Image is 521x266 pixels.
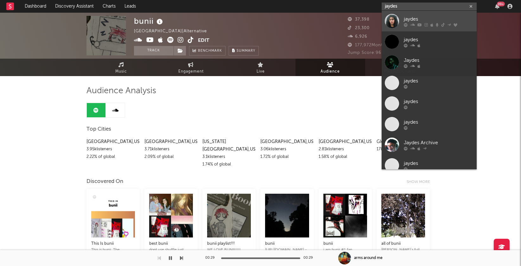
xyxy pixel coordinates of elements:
a: bunii playlist!!!WE LOVE BUNII!!!!! [207,234,251,252]
div: 3.95k listeners [86,146,140,153]
div: jaydes [404,98,473,105]
div: Global [377,138,430,146]
div: jaydes [404,118,473,126]
div: i am bunii #1 fan [323,248,367,252]
div: 3.1k listeners [202,153,256,161]
button: 99+ [495,4,499,9]
a: bunii[URL][DOMAIN_NAME] - Join Yariology - every Bunii song [265,234,309,257]
a: jaydes [382,93,477,114]
a: jaydes [382,114,477,134]
div: 178k listeners [377,146,430,153]
div: [US_STATE][GEOGRAPHIC_DATA] , US [202,138,256,153]
div: [URL][DOMAIN_NAME] - Join Yariology - every Bunii song [265,248,309,257]
div: Show more [407,178,435,186]
div: [GEOGRAPHIC_DATA] , US [86,138,140,146]
div: jaydes [404,15,473,23]
div: 2.81k listeners [319,146,372,153]
a: Jaydes Archive [382,134,477,155]
div: all of bunii [381,240,425,248]
a: jaydes [382,155,477,176]
div: 1.74 % of global [202,161,256,168]
span: Audience [321,68,340,75]
a: Audience [295,59,365,76]
button: Edit [198,37,209,45]
div: 2.22 % of global [86,153,140,161]
span: Benchmark [198,47,222,55]
div: Jaydes Archive [404,139,473,146]
div: [GEOGRAPHIC_DATA] | Alternative [134,28,214,35]
span: 23,300 [348,26,370,30]
div: [GEOGRAPHIC_DATA] , US [260,138,314,146]
a: Jaydes [382,52,477,73]
div: jaydes [404,159,473,167]
span: Audience Analysis [86,87,156,95]
div: arms around me [354,255,383,261]
a: This Is buniiThis is bunii. The essential tracks, all in one playlist. [91,234,135,257]
span: 177,972 Monthly Listeners [348,43,410,47]
span: Summary [237,49,255,53]
a: jaydes [382,11,477,31]
div: 1.72 % of global [260,153,314,161]
a: Benchmark [189,46,226,55]
a: best buniidont use shuffle just listen. [149,234,193,257]
div: 2.09 % of global [144,153,198,161]
a: Engagement [156,59,226,76]
span: Engagement [178,68,204,75]
a: Playlists/Charts [365,59,435,76]
a: buniii am bunii #1 fan [323,234,367,252]
a: all of bunii[PERSON_NAME]’s full discography as i know it - join [DOMAIN_NAME][URL] and ping me i... [381,234,425,257]
div: best bunii [149,240,193,248]
a: jaydes [382,31,477,52]
div: bunii [265,240,309,248]
span: Jump Score: 96.2 [348,51,385,55]
div: bunii [323,240,367,248]
a: Live [226,59,295,76]
div: [GEOGRAPHIC_DATA] , US [319,138,372,146]
span: 6,926 [348,35,367,39]
input: Search for artists [382,3,477,10]
div: dont use shuffle just listen. [149,248,193,257]
div: [PERSON_NAME]’s full discography as i know it - join [DOMAIN_NAME][URL] and ping me if there’s an... [381,248,425,257]
div: 00:29 [303,254,316,262]
div: jaydes [404,77,473,85]
div: Discovered On [86,178,123,185]
span: Live [257,68,265,75]
span: Music [115,68,127,75]
div: 3.06k listeners [260,146,314,153]
div: bunii [134,16,164,26]
button: Track [134,46,174,55]
a: Music [86,59,156,76]
a: jaydes [382,73,477,93]
div: This is bunii. The essential tracks, all in one playlist. [91,248,135,257]
div: jaydes [404,36,473,43]
span: 37,398 [348,17,370,22]
div: bunii playlist!!! [207,240,251,248]
div: This Is bunii [91,240,135,248]
div: Jaydes [404,56,473,64]
span: Top Cities [86,126,111,133]
div: 3.71k listeners [144,146,198,153]
div: 1.58 % of global [319,153,372,161]
button: Summary [229,46,259,55]
div: [GEOGRAPHIC_DATA] , US [144,138,198,146]
div: 99 + [497,2,505,6]
div: WE LOVE BUNII!!!!! [207,248,251,252]
div: 00:29 [205,254,218,262]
